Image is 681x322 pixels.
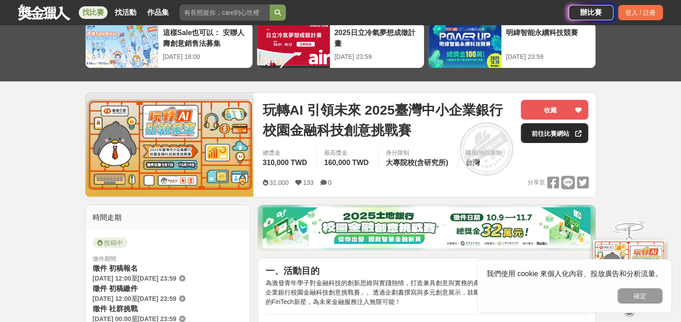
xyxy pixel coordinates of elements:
[303,179,313,186] span: 133
[131,295,138,302] span: 至
[93,305,138,313] span: 徵件 社群挑戰
[428,22,596,68] a: 明緯智能永續科技競賽[DATE] 23:59
[79,6,108,19] a: 找比賽
[85,22,253,68] a: 這樣Sale也可以： 安聯人壽創意銷售法募集[DATE] 18:00
[324,148,371,157] span: 最高獎金
[144,6,172,19] a: 作品集
[386,148,451,157] div: 身分限制
[262,159,307,166] span: 310,000 TWD
[521,100,588,120] button: 收藏
[568,5,613,20] a: 辦比賽
[131,275,138,282] span: 至
[618,5,663,20] div: 登入 / 註冊
[93,264,138,272] span: 徵件 初稿報名
[328,179,332,186] span: 0
[618,288,663,304] button: 確定
[163,52,248,62] div: [DATE] 18:00
[487,270,663,277] span: 我們使用 cookie 來個人化內容、投放廣告和分析流量。
[86,205,250,230] div: 時間走期
[269,179,289,186] span: 32,000
[93,285,138,292] span: 徵件 初稿繳件
[324,159,369,166] span: 160,000 TWD
[386,159,448,166] span: 大專院校(含研究所)
[163,27,248,48] div: 這樣Sale也可以： 安聯人壽創意銷售法募集
[138,295,176,302] span: [DATE] 23:59
[263,207,591,248] img: d20b4788-230c-4a26-8bab-6e291685a538.png
[111,6,140,19] a: 找活動
[527,176,545,189] span: 分享至
[506,52,591,62] div: [DATE] 23:59
[93,275,131,282] span: [DATE] 12:00
[265,278,588,307] p: 為激發青年學子對金融科技的創新思維與實踐熱情，打造兼具創意與實務的產學交流平台，特舉辦「2025年臺灣中小企業銀行校園金融科技創意挑戰賽」。透過企劃書撰寫與多元創意展示，鼓勵學子揮灑想像、展現實...
[521,123,588,143] a: 前往比賽網站
[593,238,665,298] img: d2146d9a-e6f6-4337-9592-8cefde37ba6b.png
[180,4,270,21] input: 有長照挺你，care到心坎裡！青春出手，拍出照顧 影音徵件活動
[257,22,424,68] a: 2025日立冷氣夢想成徵計畫[DATE] 23:59
[138,275,176,282] span: [DATE] 23:59
[86,93,254,197] img: Cover Image
[506,27,591,48] div: 明緯智能永續科技競賽
[334,27,419,48] div: 2025日立冷氣夢想成徵計畫
[334,52,419,62] div: [DATE] 23:59
[93,237,127,248] span: 投稿中
[262,148,309,157] span: 總獎金
[265,266,319,276] strong: 一、活動目的
[93,295,131,302] span: [DATE] 12:00
[262,100,514,140] span: 玩轉AI 引領未來 2025臺灣中小企業銀行校園金融科技創意挑戰賽
[93,255,116,262] span: 徵件期間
